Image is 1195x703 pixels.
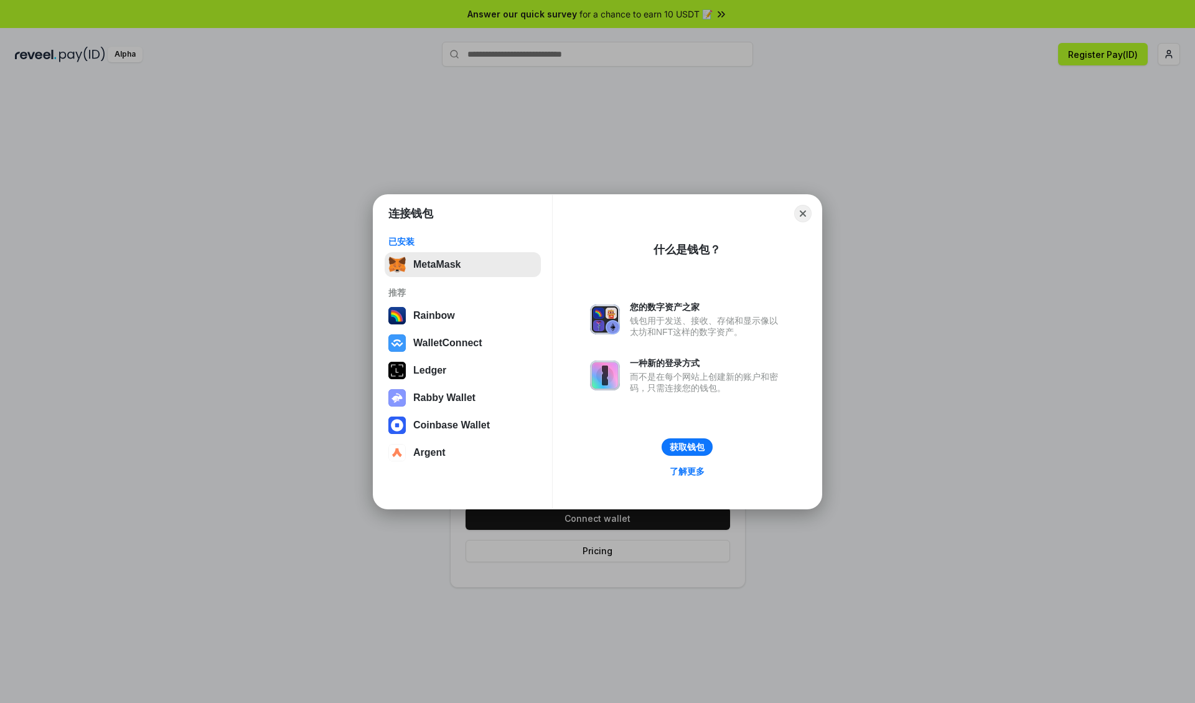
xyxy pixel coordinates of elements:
[388,307,406,324] img: svg+xml,%3Csvg%20width%3D%22120%22%20height%3D%22120%22%20viewBox%3D%220%200%20120%20120%22%20fil...
[630,371,784,394] div: 而不是在每个网站上创建新的账户和密码，只需连接您的钱包。
[385,252,541,277] button: MetaMask
[413,392,476,403] div: Rabby Wallet
[388,334,406,352] img: svg+xml,%3Csvg%20width%3D%2228%22%20height%3D%2228%22%20viewBox%3D%220%200%2028%2028%22%20fill%3D...
[388,362,406,379] img: svg+xml,%3Csvg%20xmlns%3D%22http%3A%2F%2Fwww.w3.org%2F2000%2Fsvg%22%20width%3D%2228%22%20height%3...
[388,444,406,461] img: svg+xml,%3Csvg%20width%3D%2228%22%20height%3D%2228%22%20viewBox%3D%220%200%2028%2028%22%20fill%3D...
[413,365,446,376] div: Ledger
[590,304,620,334] img: svg+xml,%3Csvg%20xmlns%3D%22http%3A%2F%2Fwww.w3.org%2F2000%2Fsvg%22%20fill%3D%22none%22%20viewBox...
[630,301,784,313] div: 您的数字资产之家
[385,385,541,410] button: Rabby Wallet
[388,287,537,298] div: 推荐
[590,361,620,390] img: svg+xml,%3Csvg%20xmlns%3D%22http%3A%2F%2Fwww.w3.org%2F2000%2Fsvg%22%20fill%3D%22none%22%20viewBox...
[413,337,482,349] div: WalletConnect
[413,259,461,270] div: MetaMask
[413,447,446,458] div: Argent
[388,206,433,221] h1: 连接钱包
[385,440,541,465] button: Argent
[388,256,406,273] img: svg+xml,%3Csvg%20fill%3D%22none%22%20height%3D%2233%22%20viewBox%3D%220%200%2035%2033%22%20width%...
[388,417,406,434] img: svg+xml,%3Csvg%20width%3D%2228%22%20height%3D%2228%22%20viewBox%3D%220%200%2028%2028%22%20fill%3D...
[413,420,490,431] div: Coinbase Wallet
[388,236,537,247] div: 已安装
[388,389,406,407] img: svg+xml,%3Csvg%20xmlns%3D%22http%3A%2F%2Fwww.w3.org%2F2000%2Fsvg%22%20fill%3D%22none%22%20viewBox...
[670,441,705,453] div: 获取钱包
[630,315,784,337] div: 钱包用于发送、接收、存储和显示像以太坊和NFT这样的数字资产。
[385,303,541,328] button: Rainbow
[413,310,455,321] div: Rainbow
[630,357,784,369] div: 一种新的登录方式
[662,438,713,456] button: 获取钱包
[385,413,541,438] button: Coinbase Wallet
[385,358,541,383] button: Ledger
[670,466,705,477] div: 了解更多
[794,205,812,222] button: Close
[662,463,712,479] a: 了解更多
[654,242,721,257] div: 什么是钱包？
[385,331,541,356] button: WalletConnect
